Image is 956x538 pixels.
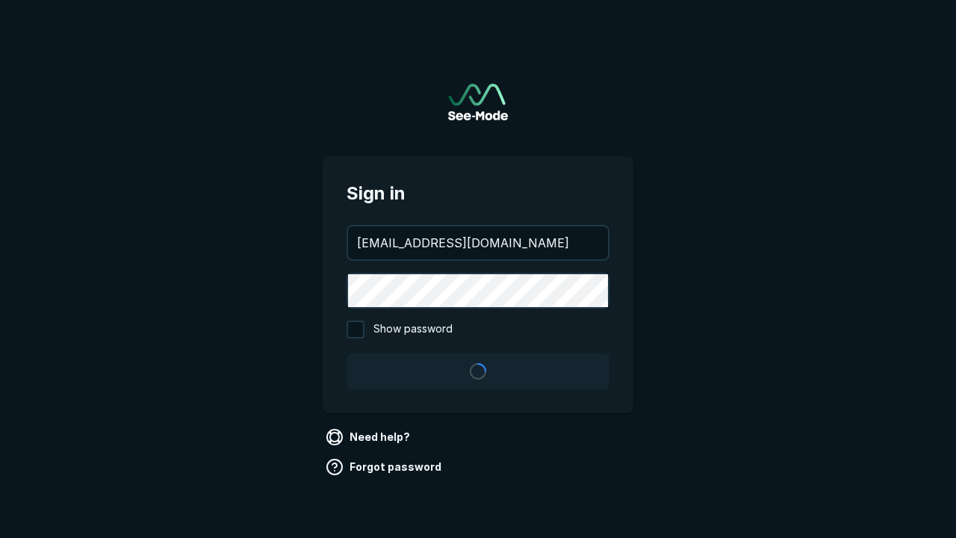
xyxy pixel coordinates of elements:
img: See-Mode Logo [448,84,508,120]
span: Sign in [347,180,609,207]
span: Show password [373,321,453,338]
a: Go to sign in [448,84,508,120]
input: your@email.com [348,226,608,259]
a: Need help? [323,425,416,449]
a: Forgot password [323,455,447,479]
